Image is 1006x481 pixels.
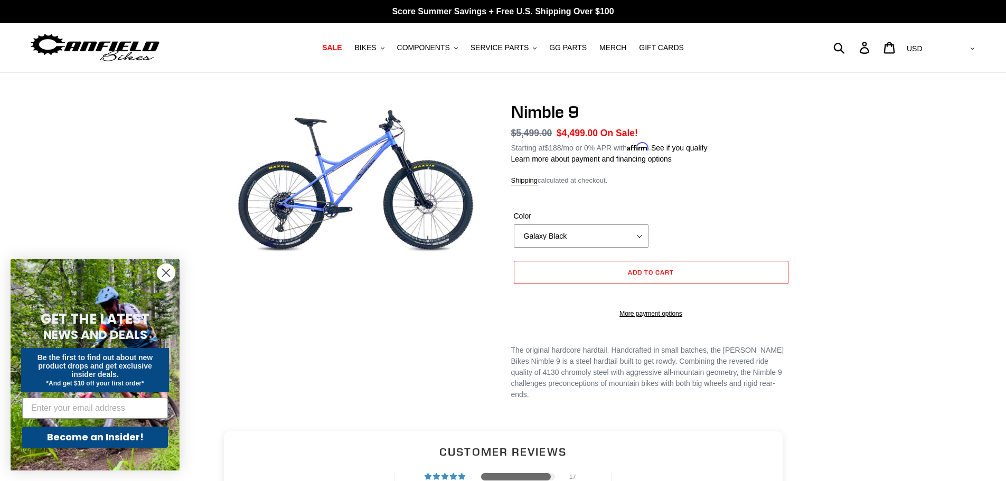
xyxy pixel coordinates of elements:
div: The original hardcore hardtail. Handcrafted in small batches, the [PERSON_NAME] Bikes Nimble 9 is... [511,345,791,400]
button: Become an Insider! [22,427,168,448]
button: SERVICE PARTS [465,41,542,55]
div: 17 [569,473,582,480]
span: SERVICE PARTS [471,43,529,52]
span: SALE [322,43,342,52]
a: GG PARTS [544,41,592,55]
div: calculated at checkout. [511,175,791,186]
input: Enter your email address [22,398,168,419]
span: *And get $10 off your first order* [46,380,144,387]
span: Affirm [627,142,649,151]
span: Be the first to find out about new product drops and get exclusive insider deals. [37,353,153,379]
button: Add to cart [514,261,788,284]
input: Search [839,36,866,59]
a: See if you qualify - Learn more about Affirm Financing (opens in modal) [651,144,708,152]
div: 94% (17) reviews with 5 star rating [425,473,467,480]
label: Color [514,211,648,222]
a: Learn more about payment and financing options [511,155,672,163]
span: $188 [544,144,561,152]
span: $4,499.00 [557,128,598,138]
span: NEWS AND DEALS [43,326,147,343]
span: GG PARTS [549,43,587,52]
span: MERCH [599,43,626,52]
span: GIFT CARDS [639,43,684,52]
button: COMPONENTS [392,41,463,55]
a: GIFT CARDS [634,41,689,55]
button: Close dialog [157,263,175,282]
img: Canfield Bikes [29,31,161,64]
s: $5,499.00 [511,128,552,138]
span: COMPONENTS [397,43,450,52]
h1: Nimble 9 [511,102,791,122]
a: More payment options [514,309,788,318]
a: Shipping [511,176,538,185]
span: BIKES [354,43,376,52]
button: BIKES [349,41,389,55]
span: Add to cart [628,268,674,276]
a: SALE [317,41,347,55]
h2: Customer Reviews [232,444,774,459]
p: Starting at /mo or 0% APR with . [511,140,708,154]
span: GET THE LATEST [41,309,149,328]
span: On Sale! [600,126,638,140]
a: MERCH [594,41,632,55]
